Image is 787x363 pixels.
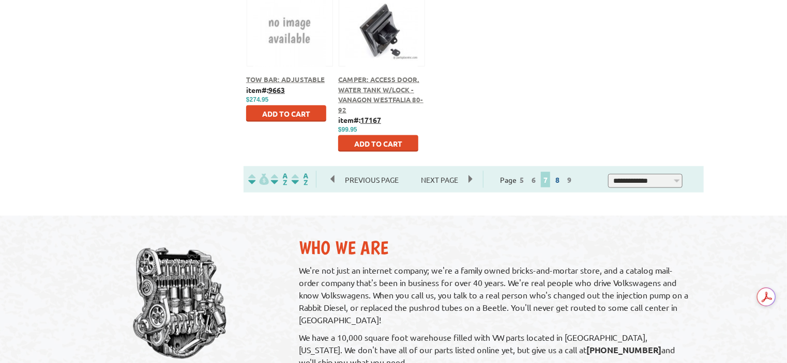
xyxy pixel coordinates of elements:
[290,173,310,185] img: Sort by Sales Rank
[299,236,693,259] h2: Who We Are
[587,344,662,355] strong: [PHONE_NUMBER]
[517,175,526,184] a: 5
[268,85,285,94] u: 9663
[338,135,418,152] button: Add to Cart
[262,109,310,118] span: Add to Cart
[483,171,592,188] div: Page
[541,172,550,187] span: 7
[354,139,402,148] span: Add to Cart
[246,105,326,122] button: Add to Cart
[335,172,409,187] span: Previous Page
[246,75,325,84] a: Tow Bar: Adjustable
[411,175,468,184] a: Next Page
[553,175,562,184] a: 8
[246,96,268,103] span: $274.95
[411,172,468,187] span: Next Page
[360,115,381,124] u: 17167
[338,126,357,133] span: $99.95
[246,85,285,94] b: item#:
[299,264,693,326] p: We're not just an internet company; we're a family owned bricks-and-mortar store, and a catalog m...
[529,175,538,184] a: 6
[338,75,423,114] a: Camper: Access Door, Water Tank w/Lock - Vanagon Westfalia 80-92
[565,175,574,184] a: 9
[248,173,269,185] img: filterpricelow.svg
[269,173,290,185] img: Sort by Headline
[338,115,381,124] b: item#:
[331,175,411,184] a: Previous Page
